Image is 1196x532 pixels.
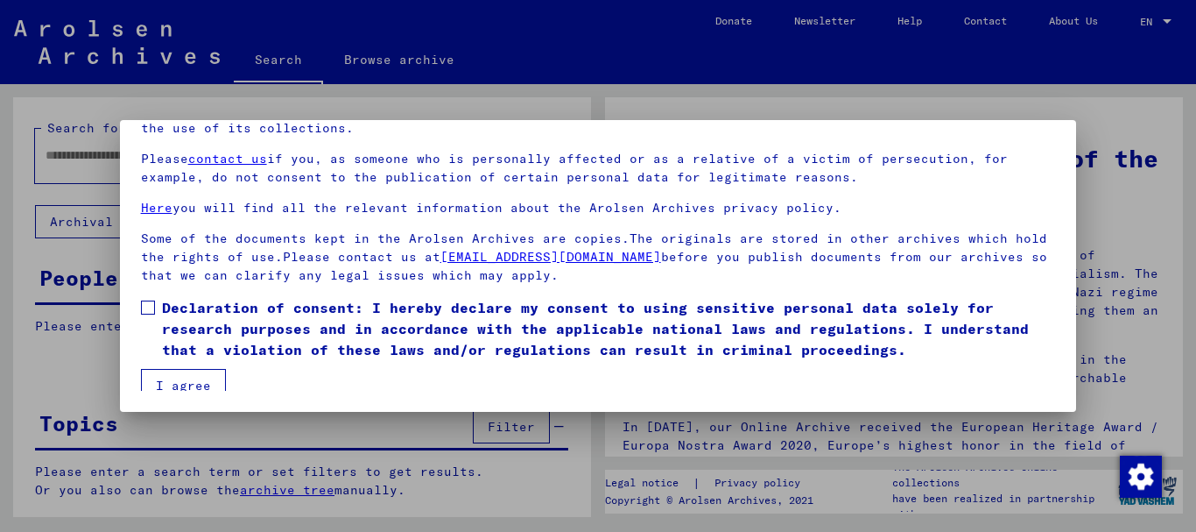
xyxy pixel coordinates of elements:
[162,297,1056,360] span: Declaration of consent: I hereby declare my consent to using sensitive personal data solely for r...
[141,150,1056,187] p: Please if you, as someone who is personally affected or as a relative of a victim of persecution,...
[1120,456,1162,498] img: Change consent
[141,200,172,216] a: Here
[141,369,226,402] button: I agree
[440,249,661,265] a: [EMAIL_ADDRESS][DOMAIN_NAME]
[141,199,1056,217] p: you will find all the relevant information about the Arolsen Archives privacy policy.
[141,230,1056,285] p: Some of the documents kept in the Arolsen Archives are copies.The originals are stored in other a...
[188,151,267,167] a: contact us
